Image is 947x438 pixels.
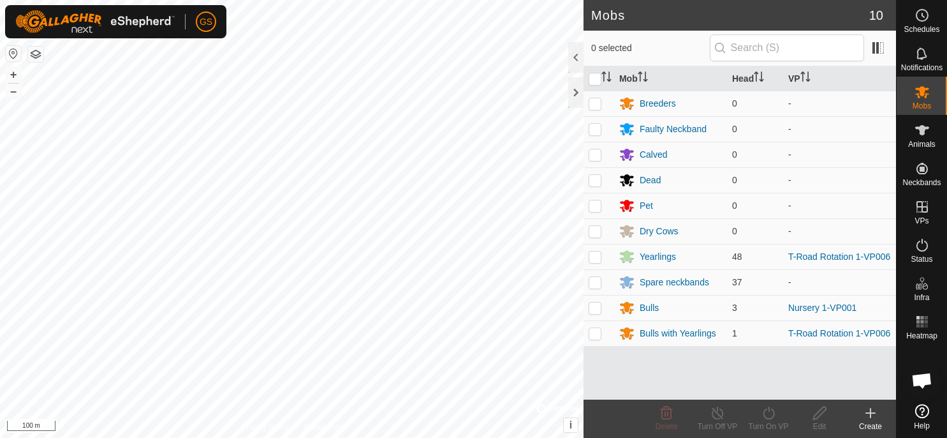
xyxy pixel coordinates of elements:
span: Help [914,422,930,430]
p-sorticon: Activate to sort [638,73,648,84]
span: 0 [732,98,737,109]
div: Dead [640,174,661,187]
a: Contact Us [304,421,342,433]
span: i [569,419,572,430]
td: - [783,167,896,193]
td: - [783,269,896,295]
span: 37 [732,277,742,287]
div: Breeders [640,97,676,110]
span: 0 [732,226,737,236]
span: Status [911,255,932,263]
th: Mob [614,66,727,91]
p-sorticon: Activate to sort [800,73,811,84]
span: Animals [908,140,936,148]
td: - [783,142,896,167]
td: - [783,116,896,142]
span: 0 [732,200,737,211]
td: - [783,193,896,218]
button: Reset Map [6,46,21,61]
a: T-Road Rotation 1-VP006 [788,328,890,338]
button: – [6,84,21,99]
button: + [6,67,21,82]
div: Bulls [640,301,659,315]
a: T-Road Rotation 1-VP006 [788,252,890,262]
div: Open chat [903,361,941,400]
div: Turn On VP [743,421,794,432]
span: GS [200,15,212,29]
button: Map Layers [28,47,43,62]
div: Edit [794,421,845,432]
a: Nursery 1-VP001 [788,303,856,313]
span: 10 [869,6,883,25]
p-sorticon: Activate to sort [601,73,612,84]
div: Spare neckbands [640,276,709,289]
th: Head [727,66,783,91]
img: Gallagher Logo [15,10,175,33]
a: Privacy Policy [241,421,289,433]
a: Help [897,399,947,435]
span: 3 [732,303,737,313]
div: Calved [640,148,668,162]
h2: Mobs [591,8,869,23]
div: Pet [640,199,653,213]
span: Neckbands [902,179,941,186]
span: 0 [732,149,737,160]
span: 1 [732,328,737,338]
div: Faulty Neckband [640,123,707,136]
span: Mobs [913,102,931,110]
button: i [564,418,578,432]
input: Search (S) [710,34,864,61]
td: - [783,91,896,116]
span: 0 [732,124,737,134]
span: Delete [656,422,678,431]
span: Heatmap [906,332,937,340]
div: Yearlings [640,250,676,264]
div: Turn Off VP [692,421,743,432]
span: Schedules [904,26,939,33]
p-sorticon: Activate to sort [754,73,764,84]
span: Infra [914,294,929,301]
div: Create [845,421,896,432]
span: 0 [732,175,737,185]
span: 48 [732,252,742,262]
div: Dry Cows [640,225,679,238]
span: VPs [914,217,929,225]
span: Notifications [901,64,943,72]
th: VP [783,66,896,91]
span: 0 selected [591,42,710,55]
div: Bulls with Yearlings [640,327,716,340]
td: - [783,218,896,244]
